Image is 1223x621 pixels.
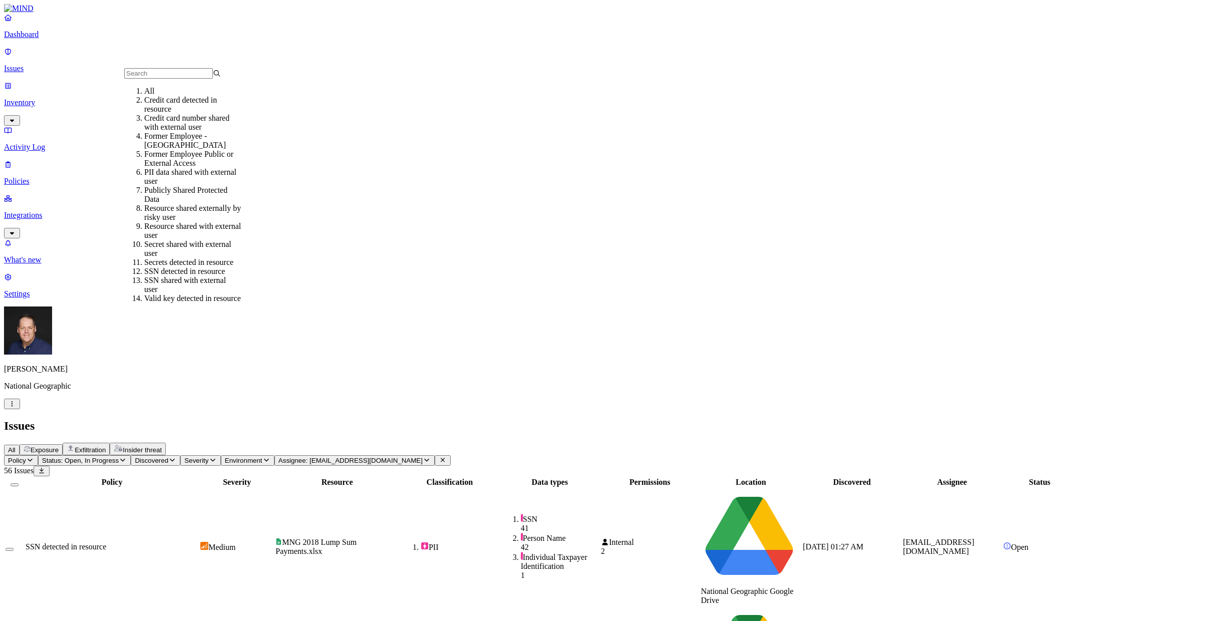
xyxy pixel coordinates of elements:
div: PII [421,542,499,552]
div: Valid key detected in resource [144,294,241,303]
a: Integrations [4,194,1219,237]
img: pii [421,542,429,550]
span: MNG 2018 Lump Sum Payments.xlsx [275,538,357,555]
span: Discovered [135,457,168,464]
div: Credit card number shared with external user [144,114,241,132]
a: Activity Log [4,126,1219,152]
p: Inventory [4,98,1219,107]
p: [PERSON_NAME] [4,365,1219,374]
span: All [8,446,16,454]
span: 56 Issues [4,466,34,475]
span: Medium [208,543,235,551]
p: Issues [4,64,1219,73]
img: MIND [4,4,34,13]
span: Exfiltration [75,446,106,454]
div: Former Employee Public or External Access [144,150,241,168]
div: Internal [601,538,699,547]
span: Exposure [31,446,59,454]
div: Classification [401,478,499,487]
a: What's new [4,238,1219,264]
a: Issues [4,47,1219,73]
p: Activity Log [4,143,1219,152]
div: Discovered [803,478,901,487]
span: Assignee: [EMAIL_ADDRESS][DOMAIN_NAME] [278,457,423,464]
img: status-open [1003,542,1011,550]
div: Individual Taxpayer Identification [521,552,599,571]
div: SSN shared with external user [144,276,241,294]
div: All [144,87,241,96]
span: SSN detected in resource [26,542,106,551]
p: Policies [4,177,1219,186]
div: Policy [26,478,198,487]
span: [DATE] 01:27 AM [803,542,863,551]
p: Settings [4,289,1219,298]
span: Environment [225,457,262,464]
a: MIND [4,4,1219,13]
div: 1 [521,571,599,580]
p: Integrations [4,211,1219,220]
div: Severity [200,478,273,487]
span: Open [1011,543,1029,551]
div: Secret shared with external user [144,240,241,258]
img: pii-line [521,552,523,560]
a: Dashboard [4,13,1219,39]
div: 2 [601,547,699,556]
div: Assignee [903,478,1001,487]
img: google-sheets [275,538,282,545]
p: What's new [4,255,1219,264]
img: pii-line [521,533,523,541]
div: Secrets detected in resource [144,258,241,267]
div: Resource [275,478,399,487]
a: Settings [4,272,1219,298]
div: Permissions [601,478,699,487]
div: 42 [521,543,599,552]
div: SSN detected in resource [144,267,241,276]
p: National Geographic [4,382,1219,391]
img: Mark DeCarlo [4,306,52,355]
div: Resource shared with external user [144,222,241,240]
div: Credit card detected in resource [144,96,241,114]
div: Former Employee -[GEOGRAPHIC_DATA] [144,132,241,150]
div: Location [701,478,801,487]
span: Insider threat [123,446,162,454]
img: pii-line [521,514,523,522]
div: Resource shared externally by risky user [144,204,241,222]
img: google-drive [701,489,797,585]
div: PII data shared with external user [144,168,241,186]
span: Status: Open, In Progress [42,457,119,464]
button: Select all [11,483,19,486]
h2: Issues [4,419,1219,433]
div: Publicly Shared Protected Data [144,186,241,204]
input: Search [124,68,213,79]
button: Select row [6,548,14,551]
div: Status [1003,478,1076,487]
a: Inventory [4,81,1219,124]
div: 41 [521,524,599,533]
p: Dashboard [4,30,1219,39]
span: Policy [8,457,26,464]
a: Policies [4,160,1219,186]
div: Data types [501,478,599,487]
span: Severity [184,457,208,464]
img: severity-medium [200,542,208,550]
div: SSN [521,514,599,524]
span: National Geographic Google Drive [701,587,794,604]
span: [EMAIL_ADDRESS][DOMAIN_NAME] [903,538,974,555]
div: Person Name [521,533,599,543]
